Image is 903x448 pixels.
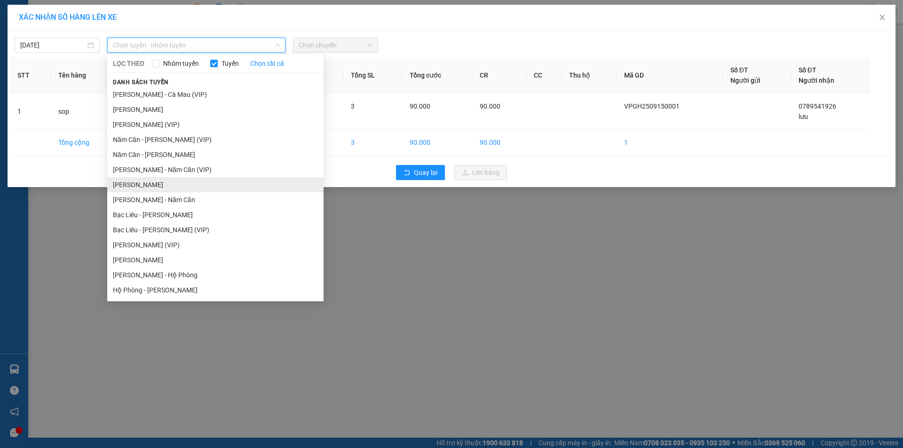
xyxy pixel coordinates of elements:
td: 3 [343,130,402,156]
span: VPGH2509150001 [624,102,680,110]
input: 15/09/2025 [20,40,86,50]
img: logo.jpg [12,12,59,59]
td: 90.000 [472,130,526,156]
li: [PERSON_NAME] [107,177,324,192]
span: Chọn tuyến - nhóm tuyến [113,38,280,52]
th: Tên hàng [51,57,120,94]
li: [PERSON_NAME] - Cà Mau (VIP) [107,87,324,102]
span: Số ĐT [730,66,748,74]
span: Chọn chuyến [299,38,372,52]
td: Tổng cộng [51,130,120,156]
th: STT [10,57,51,94]
li: [PERSON_NAME] [107,252,324,267]
span: XÁC NHẬN SỐ HÀNG LÊN XE [19,13,117,22]
li: 26 Phó Cơ Điều, Phường 12 [88,23,393,35]
span: 90.000 [410,102,430,110]
span: down [275,42,280,48]
li: Bạc Liêu - [PERSON_NAME] (VIP) [107,222,324,237]
button: rollbackQuay lại [396,165,445,180]
li: Bạc Liêu - [PERSON_NAME] [107,207,324,222]
th: CR [472,57,526,94]
li: [PERSON_NAME] [107,102,324,117]
span: LỌC THEO [113,58,144,69]
td: 1 [617,130,723,156]
th: Mã GD [617,57,723,94]
span: lưu [799,113,808,120]
li: [PERSON_NAME] - Năm Căn [107,192,324,207]
td: sop [51,94,120,130]
span: Người gửi [730,77,760,84]
span: 90.000 [480,102,500,110]
span: Quay lại [414,167,437,178]
td: 90.000 [402,130,472,156]
b: GỬI : VP [PERSON_NAME] [12,68,164,84]
button: uploadLên hàng [454,165,507,180]
li: [PERSON_NAME] - Năm Căn (VIP) [107,162,324,177]
li: [PERSON_NAME] - Hộ Phòng [107,267,324,283]
span: Tuyến [218,58,243,69]
span: Danh sách tuyến [107,78,174,86]
li: Năm Căn - [PERSON_NAME] [107,147,324,162]
li: [PERSON_NAME] (VIP) [107,117,324,132]
span: close [879,14,886,21]
a: Chọn tất cả [250,58,284,69]
li: Hộ Phòng - [PERSON_NAME] [107,283,324,298]
span: rollback [404,169,410,177]
th: Tổng SL [343,57,402,94]
span: 3 [351,102,355,110]
span: 0789541926 [799,102,836,110]
td: 1 [10,94,51,130]
li: [PERSON_NAME] (VIP) [107,237,324,252]
th: Tổng cước [402,57,472,94]
th: Thu hộ [562,57,616,94]
span: Nhóm tuyến [159,58,203,69]
li: Hotline: 02839552959 [88,35,393,47]
span: Số ĐT [799,66,816,74]
li: Năm Căn - [PERSON_NAME] (VIP) [107,132,324,147]
th: CC [526,57,562,94]
span: Người nhận [799,77,834,84]
button: Close [869,5,895,31]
